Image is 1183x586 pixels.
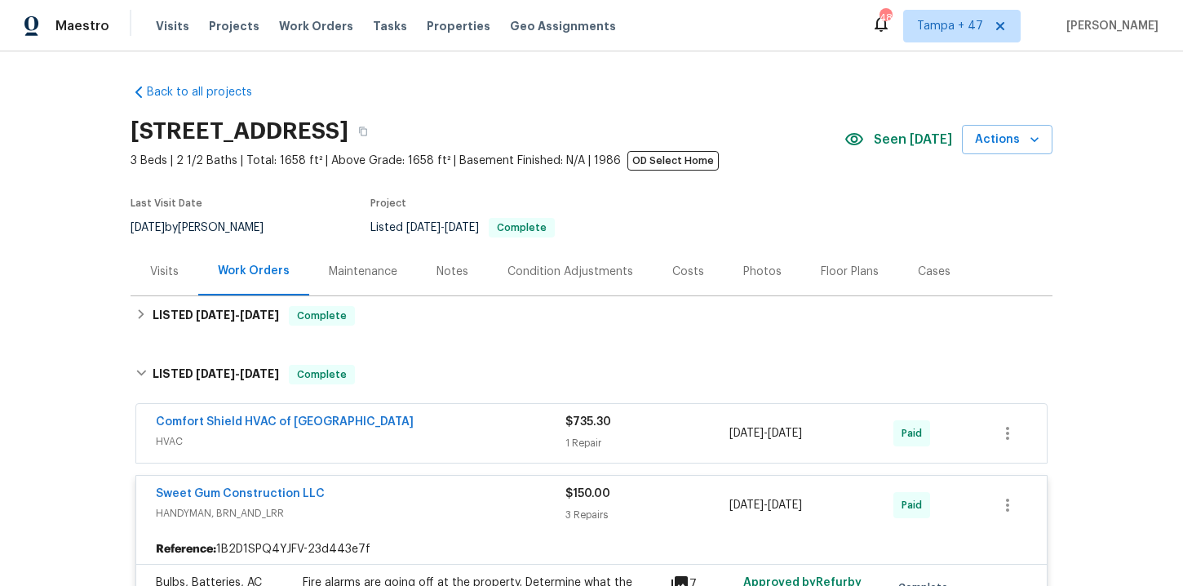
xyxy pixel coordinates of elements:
div: Floor Plans [821,264,879,280]
span: Tasks [373,20,407,32]
span: - [729,497,802,513]
div: Photos [743,264,782,280]
span: [DATE] [768,499,802,511]
span: Maestro [55,18,109,34]
span: HVAC [156,433,565,450]
a: Back to all projects [131,84,287,100]
div: 3 Repairs [565,507,729,523]
span: Project [370,198,406,208]
div: 1 Repair [565,435,729,451]
span: $735.30 [565,416,611,428]
span: Geo Assignments [510,18,616,34]
h2: [STREET_ADDRESS] [131,123,348,140]
button: Actions [962,125,1052,155]
span: Complete [490,223,553,233]
span: [DATE] [240,309,279,321]
span: Actions [975,130,1039,150]
div: 489 [879,10,891,26]
span: - [196,368,279,380]
span: Paid [902,497,928,513]
span: [DATE] [196,309,235,321]
div: LISTED [DATE]-[DATE]Complete [131,296,1052,335]
button: Copy Address [348,117,378,146]
div: Notes [436,264,468,280]
span: Listed [370,222,555,233]
div: Work Orders [218,263,290,279]
span: [DATE] [729,428,764,439]
span: [DATE] [196,368,235,380]
span: Complete [290,366,353,383]
span: [DATE] [445,222,479,233]
div: by [PERSON_NAME] [131,218,283,238]
span: - [406,222,479,233]
span: Visits [156,18,189,34]
span: Complete [290,308,353,324]
span: [PERSON_NAME] [1060,18,1159,34]
div: LISTED [DATE]-[DATE]Complete [131,348,1052,401]
span: OD Select Home [627,151,719,171]
div: 1B2D1SPQ4YJFV-23d443e7f [136,535,1047,564]
span: Properties [427,18,490,34]
h6: LISTED [153,365,279,384]
span: Work Orders [279,18,353,34]
span: [DATE] [240,368,279,380]
div: Costs [672,264,704,280]
span: HANDYMAN, BRN_AND_LRR [156,505,565,522]
span: Tampa + 47 [917,18,983,34]
span: Seen [DATE] [874,131,952,148]
span: [DATE] [768,428,802,439]
span: [DATE] [131,222,165,233]
span: [DATE] [406,222,441,233]
span: $150.00 [565,488,610,499]
span: [DATE] [729,499,764,511]
span: Last Visit Date [131,198,202,208]
span: - [196,309,279,321]
div: Condition Adjustments [507,264,633,280]
b: Reference: [156,541,216,557]
a: Sweet Gum Construction LLC [156,488,325,499]
div: Visits [150,264,179,280]
span: 3 Beds | 2 1/2 Baths | Total: 1658 ft² | Above Grade: 1658 ft² | Basement Finished: N/A | 1986 [131,153,844,169]
span: - [729,425,802,442]
span: Paid [902,425,928,442]
div: Cases [918,264,950,280]
h6: LISTED [153,306,279,326]
a: Comfort Shield HVAC of [GEOGRAPHIC_DATA] [156,416,414,428]
span: Projects [209,18,259,34]
div: Maintenance [329,264,397,280]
